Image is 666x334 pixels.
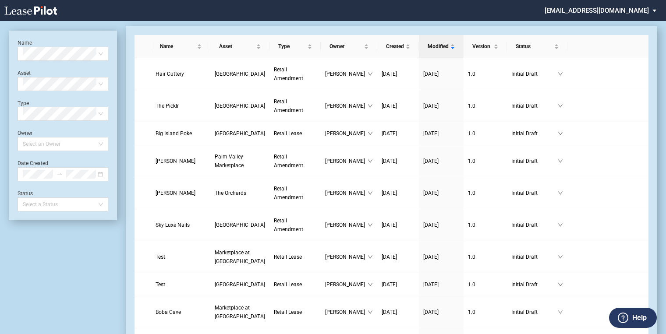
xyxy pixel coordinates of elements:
[468,130,475,137] span: 1 . 0
[423,102,459,110] a: [DATE]
[468,221,503,229] a: 1.0
[368,190,373,196] span: down
[382,308,414,316] a: [DATE]
[423,190,439,196] span: [DATE]
[274,65,316,83] a: Retail Amendment
[156,254,165,260] span: Test
[274,129,316,138] a: Retail Lease
[558,158,563,164] span: down
[156,71,184,77] span: Hair Cuttery
[511,102,558,110] span: Initial Draft
[325,157,368,165] span: [PERSON_NAME]
[160,42,195,51] span: Name
[382,71,397,77] span: [DATE]
[368,309,373,315] span: down
[151,35,210,58] th: Name
[511,70,558,78] span: Initial Draft
[423,254,439,260] span: [DATE]
[464,35,507,58] th: Version
[215,102,265,110] a: [GEOGRAPHIC_DATA]
[156,158,195,164] span: Bella Luna
[382,222,397,228] span: [DATE]
[382,130,397,137] span: [DATE]
[558,131,563,136] span: down
[278,42,306,51] span: Type
[368,254,373,260] span: down
[468,103,475,109] span: 1 . 0
[57,171,63,177] span: swap-right
[274,154,303,169] span: Retail Amendment
[18,160,48,166] label: Date Created
[423,309,439,315] span: [DATE]
[419,35,464,58] th: Modified
[423,70,459,78] a: [DATE]
[215,103,265,109] span: Huntington Square Plaza
[215,129,265,138] a: [GEOGRAPHIC_DATA]
[558,254,563,260] span: down
[274,218,303,232] span: Retail Amendment
[382,253,414,261] a: [DATE]
[423,71,439,77] span: [DATE]
[18,100,29,106] label: Type
[156,189,206,197] a: [PERSON_NAME]
[609,308,657,328] button: Help
[215,190,246,196] span: The Orchards
[511,221,558,229] span: Initial Draft
[274,97,316,115] a: Retail Amendment
[18,40,32,46] label: Name
[156,70,206,78] a: Hair Cuttery
[511,157,558,165] span: Initial Draft
[215,152,265,170] a: Palm Valley Marketplace
[156,308,206,316] a: Boba Cave
[468,280,503,289] a: 1.0
[382,281,397,288] span: [DATE]
[18,130,32,136] label: Owner
[368,282,373,287] span: down
[215,130,265,137] span: Silver Lake Village
[368,222,373,228] span: down
[423,158,439,164] span: [DATE]
[215,250,265,264] span: Marketplace at Highland Village
[423,189,459,197] a: [DATE]
[382,280,414,289] a: [DATE]
[274,130,302,137] span: Retail Lease
[468,158,475,164] span: 1 . 0
[18,70,31,76] label: Asset
[382,158,397,164] span: [DATE]
[156,280,206,289] a: Test
[423,103,439,109] span: [DATE]
[215,221,265,229] a: [GEOGRAPHIC_DATA]
[511,280,558,289] span: Initial Draft
[215,305,265,320] span: Marketplace at Highland Village
[215,70,265,78] a: [GEOGRAPHIC_DATA]
[215,281,265,288] span: Pompano Citi Centre
[325,70,368,78] span: [PERSON_NAME]
[558,282,563,287] span: down
[156,222,190,228] span: Sky Luxe Nails
[423,253,459,261] a: [DATE]
[274,254,302,260] span: Retail Lease
[382,157,414,165] a: [DATE]
[325,308,368,316] span: [PERSON_NAME]
[156,157,206,165] a: [PERSON_NAME]
[156,102,206,110] a: The Picklr
[325,221,368,229] span: [PERSON_NAME]
[215,154,244,169] span: Palm Valley Marketplace
[156,221,206,229] a: Sky Luxe Nails
[274,152,316,170] a: Retail Amendment
[468,308,503,316] a: 1.0
[156,309,181,315] span: Boba Cave
[215,71,265,77] span: King Farm Village Center
[468,129,503,138] a: 1.0
[511,129,558,138] span: Initial Draft
[423,157,459,165] a: [DATE]
[423,222,439,228] span: [DATE]
[219,42,255,51] span: Asset
[274,67,303,81] span: Retail Amendment
[468,71,475,77] span: 1 . 0
[382,129,414,138] a: [DATE]
[468,309,475,315] span: 1 . 0
[558,103,563,109] span: down
[210,35,269,58] th: Asset
[511,308,558,316] span: Initial Draft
